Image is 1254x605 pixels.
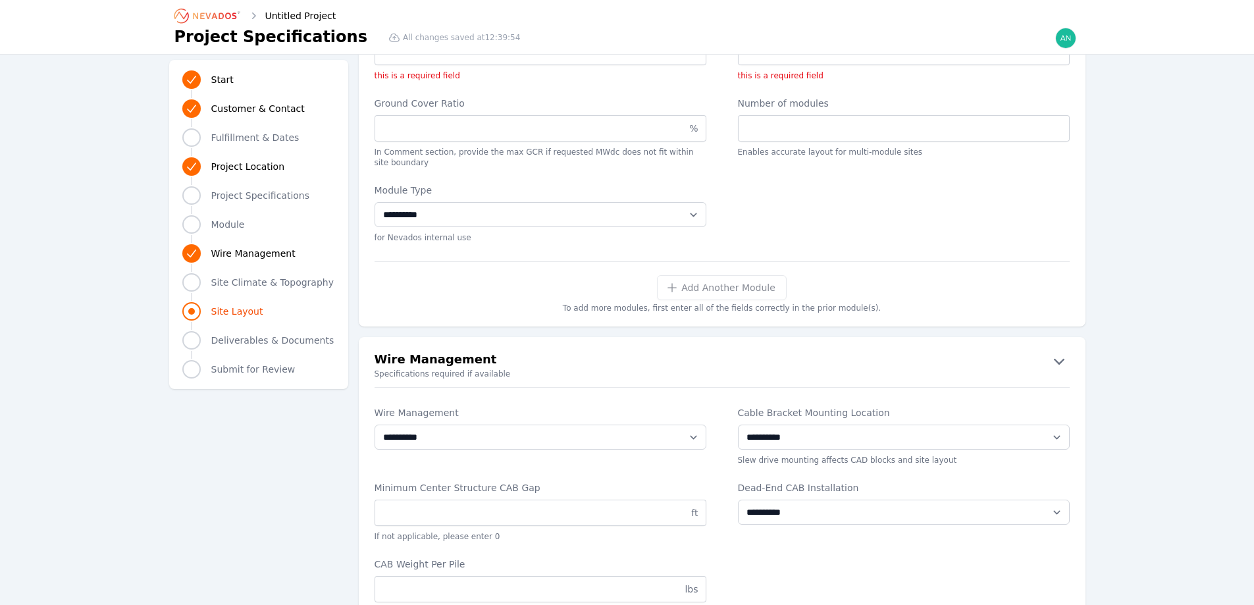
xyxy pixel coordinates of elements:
[563,300,881,313] p: To add more modules, first enter all of the fields correctly in the prior module(s).
[211,218,245,231] span: Module
[738,481,1070,494] label: Dead-End CAB Installation
[182,68,335,381] nav: Progress
[375,531,706,542] p: If not applicable, please enter 0
[211,305,263,318] span: Site Layout
[738,97,1070,110] label: Number of modules
[174,26,367,47] h1: Project Specifications
[211,334,334,347] span: Deliverables & Documents
[375,70,706,81] p: this is a required field
[375,184,706,197] label: Module Type
[375,558,706,571] label: CAB Weight Per Pile
[211,160,285,173] span: Project Location
[375,147,706,168] p: In Comment section, provide the max GCR if requested MWdc does not fit within site boundary
[403,32,520,43] span: All changes saved at 12:39:54
[211,276,334,289] span: Site Climate & Topography
[738,455,1070,465] p: Slew drive mounting affects CAD blocks and site layout
[174,5,336,26] nav: Breadcrumb
[375,232,706,243] p: for Nevados internal use
[738,70,1070,81] p: this is a required field
[211,363,296,376] span: Submit for Review
[1055,28,1076,49] img: anavarro@evsolarusa.com
[375,406,706,419] label: Wire Management
[211,102,305,115] span: Customer & Contact
[211,189,310,202] span: Project Specifications
[738,147,1070,157] p: Enables accurate layout for multi-module sites
[211,247,296,260] span: Wire Management
[359,350,1085,371] button: Wire Management
[375,97,706,110] label: Ground Cover Ratio
[738,406,1070,419] label: Cable Bracket Mounting Location
[211,131,300,144] span: Fulfillment & Dates
[211,73,234,86] span: Start
[657,275,787,300] button: Add Another Module
[359,369,1085,379] small: Specifications required if available
[247,9,336,22] div: Untitled Project
[375,350,497,371] h2: Wire Management
[375,481,706,494] label: Minimum Center Structure CAB Gap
